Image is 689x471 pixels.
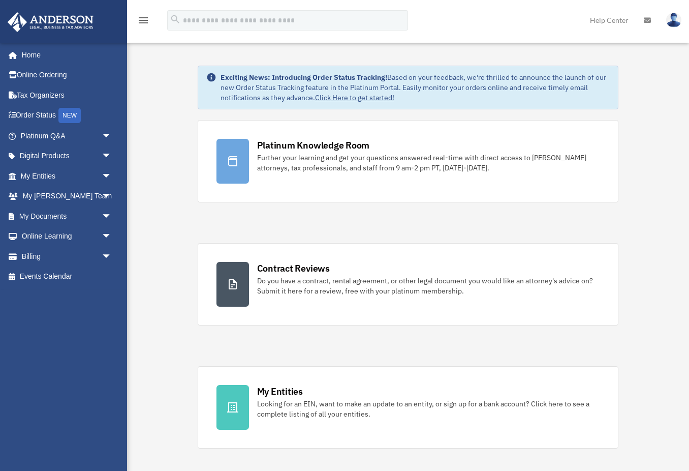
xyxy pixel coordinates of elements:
[102,166,122,187] span: arrow_drop_down
[7,186,127,207] a: My [PERSON_NAME] Teamarrow_drop_down
[7,65,127,85] a: Online Ordering
[102,226,122,247] span: arrow_drop_down
[7,85,127,105] a: Tax Organizers
[666,13,681,27] img: User Pic
[5,12,97,32] img: Anderson Advisors Platinum Portal
[102,206,122,227] span: arrow_drop_down
[257,262,330,275] div: Contract Reviews
[315,93,394,102] a: Click Here to get started!
[7,45,122,65] a: Home
[102,186,122,207] span: arrow_drop_down
[7,126,127,146] a: Platinum Q&Aarrow_drop_down
[137,18,149,26] a: menu
[170,14,181,25] i: search
[7,246,127,267] a: Billingarrow_drop_down
[7,206,127,226] a: My Documentsarrow_drop_down
[102,246,122,267] span: arrow_drop_down
[257,276,600,296] div: Do you have a contract, rental agreement, or other legal document you would like an attorney's ad...
[257,399,600,419] div: Looking for an EIN, want to make an update to an entity, or sign up for a bank account? Click her...
[7,146,127,166] a: Digital Productsarrow_drop_down
[7,226,127,247] a: Online Learningarrow_drop_down
[102,126,122,146] span: arrow_drop_down
[221,72,610,103] div: Based on your feedback, we're thrilled to announce the launch of our new Order Status Tracking fe...
[257,385,303,398] div: My Entities
[137,14,149,26] i: menu
[58,108,81,123] div: NEW
[198,120,619,202] a: Platinum Knowledge Room Further your learning and get your questions answered real-time with dire...
[7,267,127,287] a: Events Calendar
[7,105,127,126] a: Order StatusNEW
[221,73,387,82] strong: Exciting News: Introducing Order Status Tracking!
[198,366,619,449] a: My Entities Looking for an EIN, want to make an update to an entity, or sign up for a bank accoun...
[102,146,122,167] span: arrow_drop_down
[257,139,370,152] div: Platinum Knowledge Room
[198,243,619,326] a: Contract Reviews Do you have a contract, rental agreement, or other legal document you would like...
[7,166,127,186] a: My Entitiesarrow_drop_down
[257,153,600,173] div: Further your learning and get your questions answered real-time with direct access to [PERSON_NAM...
